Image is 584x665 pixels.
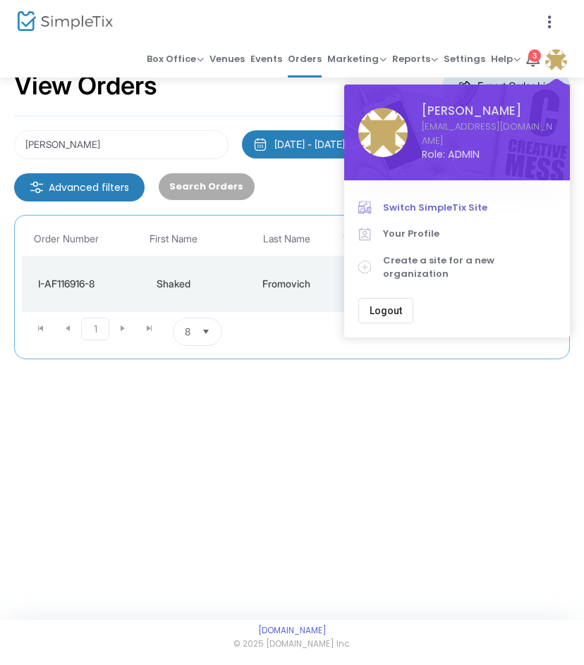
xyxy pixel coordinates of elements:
[358,194,556,221] a: Switch SimpleTix Site
[383,254,556,281] span: Create a site for a new organization
[383,201,556,215] span: Switch SimpleTix Site
[422,147,556,162] span: Role: ADMIN
[422,120,556,147] a: [EMAIL_ADDRESS][DOMAIN_NAME]
[358,247,556,287] a: Create a site for a new organization
[370,305,402,316] span: Logout
[422,102,556,120] span: [PERSON_NAME]
[358,298,413,323] button: Logout
[358,220,556,247] a: Your Profile
[383,227,556,241] span: Your Profile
